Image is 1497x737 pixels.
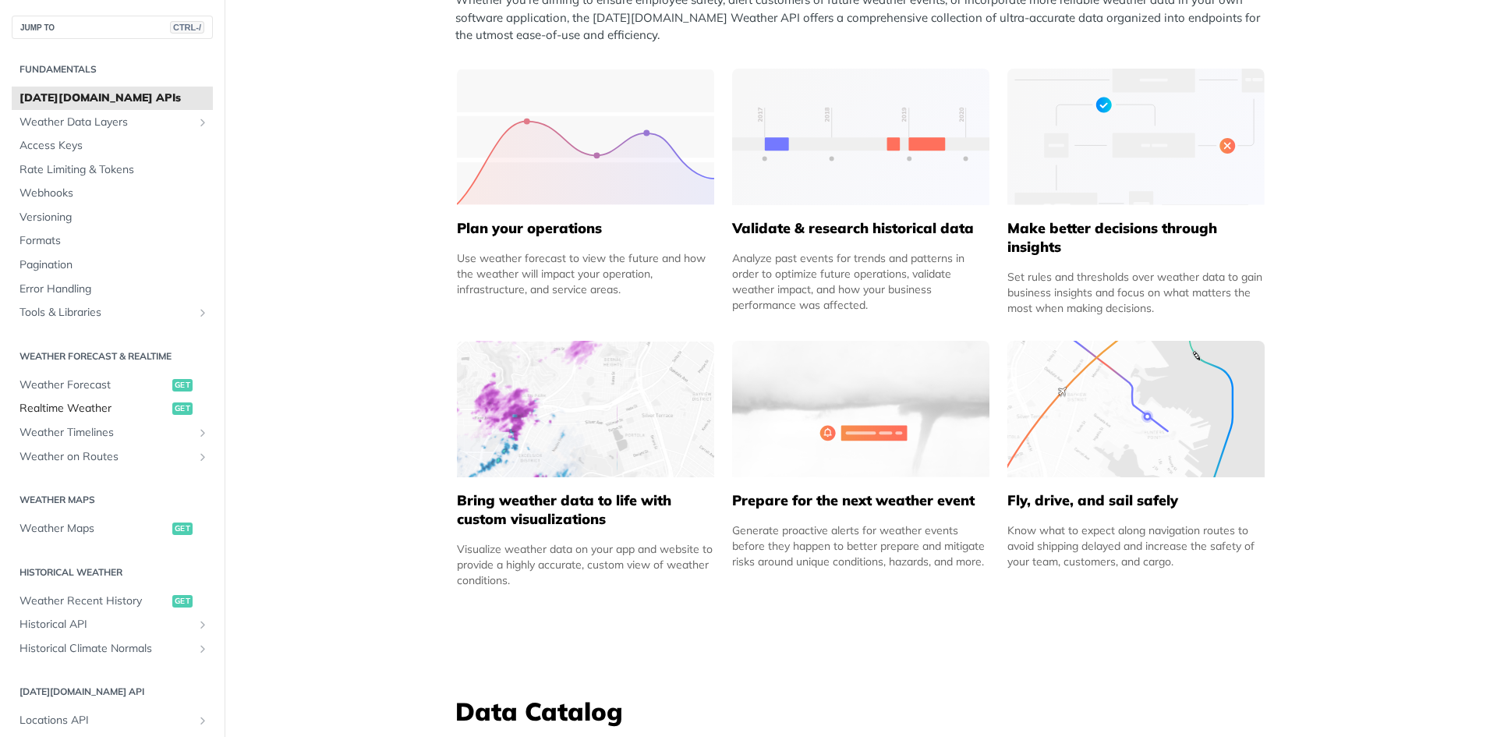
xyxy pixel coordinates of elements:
span: Pagination [19,257,209,273]
a: Weather TimelinesShow subpages for Weather Timelines [12,421,213,445]
div: Generate proactive alerts for weather events before they happen to better prepare and mitigate ri... [732,523,989,569]
h3: Data Catalog [455,694,1274,728]
span: [DATE][DOMAIN_NAME] APIs [19,90,209,106]
a: Versioning [12,206,213,229]
button: Show subpages for Locations API [196,714,209,727]
a: Weather Data LayersShow subpages for Weather Data Layers [12,111,213,134]
span: Error Handling [19,282,209,297]
span: Weather Forecast [19,377,168,393]
span: Weather Recent History [19,593,168,609]
a: Weather on RoutesShow subpages for Weather on Routes [12,445,213,469]
h5: Bring weather data to life with custom visualizations [457,491,714,529]
a: Formats [12,229,213,253]
button: Show subpages for Historical Climate Normals [196,643,209,655]
div: Analyze past events for trends and patterns in order to optimize future operations, validate weat... [732,250,989,313]
img: a22d113-group-496-32x.svg [1007,69,1265,205]
h2: Weather Maps [12,493,213,507]
img: 994b3d6-mask-group-32x.svg [1007,341,1265,477]
a: Tools & LibrariesShow subpages for Tools & Libraries [12,301,213,324]
button: Show subpages for Weather Timelines [196,427,209,439]
h5: Make better decisions through insights [1007,219,1265,257]
h2: Fundamentals [12,62,213,76]
span: CTRL-/ [170,21,204,34]
button: Show subpages for Tools & Libraries [196,306,209,319]
span: Historical Climate Normals [19,641,193,657]
a: Realtime Weatherget [12,397,213,420]
h2: [DATE][DOMAIN_NAME] API [12,685,213,699]
span: Webhooks [19,186,209,201]
div: Use weather forecast to view the future and how the weather will impact your operation, infrastru... [457,250,714,297]
span: Historical API [19,617,193,632]
a: Pagination [12,253,213,277]
span: get [172,402,193,415]
h5: Prepare for the next weather event [732,491,989,510]
h5: Plan your operations [457,219,714,238]
div: Visualize weather data on your app and website to provide a highly accurate, custom view of weath... [457,541,714,588]
span: Versioning [19,210,209,225]
span: Weather on Routes [19,449,193,465]
a: Access Keys [12,134,213,158]
img: 4463876-group-4982x.svg [457,341,714,477]
a: Historical Climate NormalsShow subpages for Historical Climate Normals [12,637,213,661]
img: 2c0a313-group-496-12x.svg [732,341,989,477]
a: Weather Recent Historyget [12,590,213,613]
span: get [172,595,193,608]
h2: Weather Forecast & realtime [12,349,213,363]
span: get [172,379,193,392]
span: Rate Limiting & Tokens [19,162,209,178]
button: Show subpages for Weather on Routes [196,451,209,463]
span: Formats [19,233,209,249]
span: Weather Data Layers [19,115,193,130]
span: Locations API [19,713,193,728]
a: Weather Mapsget [12,517,213,540]
h5: Validate & research historical data [732,219,989,238]
img: 13d7ca0-group-496-2.svg [732,69,989,205]
span: Realtime Weather [19,401,168,416]
a: [DATE][DOMAIN_NAME] APIs [12,87,213,110]
a: Locations APIShow subpages for Locations API [12,709,213,732]
a: Weather Forecastget [12,374,213,397]
a: Rate Limiting & Tokens [12,158,213,182]
span: Weather Timelines [19,425,193,441]
a: Webhooks [12,182,213,205]
button: JUMP TOCTRL-/ [12,16,213,39]
div: Set rules and thresholds over weather data to gain business insights and focus on what matters th... [1007,269,1265,316]
span: Weather Maps [19,521,168,537]
img: 39565e8-group-4962x.svg [457,69,714,205]
h5: Fly, drive, and sail safely [1007,491,1265,510]
div: Know what to expect along navigation routes to avoid shipping delayed and increase the safety of ... [1007,523,1265,569]
button: Show subpages for Weather Data Layers [196,116,209,129]
h2: Historical Weather [12,565,213,579]
span: Access Keys [19,138,209,154]
button: Show subpages for Historical API [196,618,209,631]
a: Historical APIShow subpages for Historical API [12,613,213,636]
span: Tools & Libraries [19,305,193,321]
span: get [172,523,193,535]
a: Error Handling [12,278,213,301]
